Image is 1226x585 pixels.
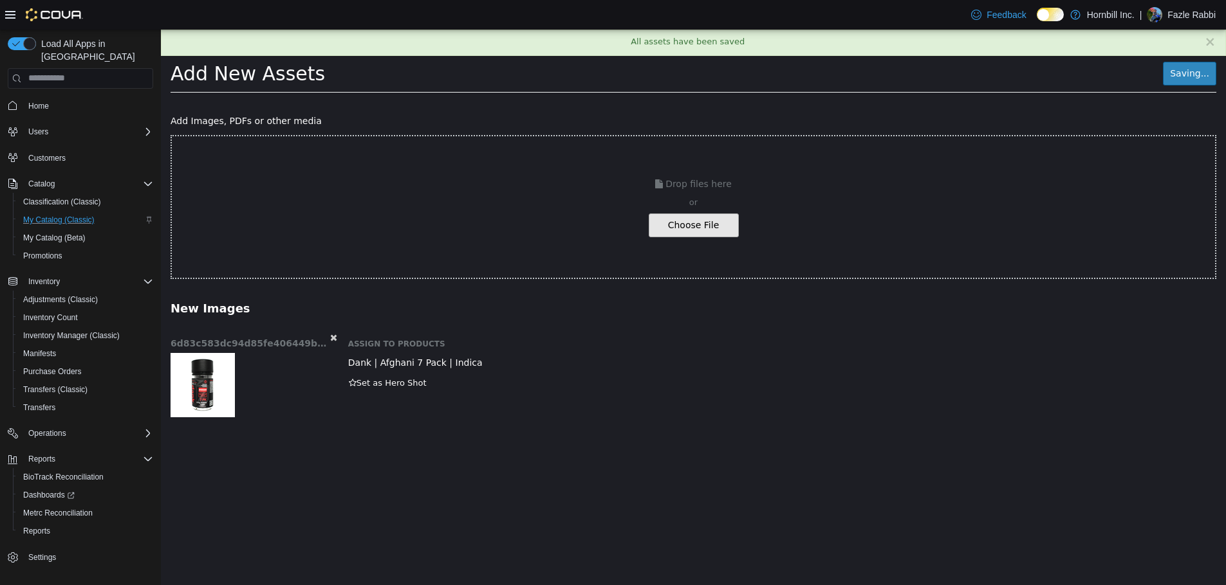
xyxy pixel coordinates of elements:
[18,400,60,415] a: Transfers
[3,424,158,442] button: Operations
[28,153,66,163] span: Customers
[18,194,106,210] a: Classification (Classic)
[13,468,158,486] button: BioTrack Reconciliation
[3,273,158,291] button: Inventory
[23,384,88,395] span: Transfers (Classic)
[169,301,177,316] button: Remove asset
[13,229,158,247] button: My Catalog (Beta)
[966,2,1031,28] a: Feedback
[23,330,120,341] span: Inventory Manager (Classic)
[18,364,87,379] a: Purchase Orders
[23,274,153,289] span: Inventory
[10,271,956,286] h3: New Images
[987,8,1026,21] span: Feedback
[18,382,93,397] a: Transfers (Classic)
[13,399,158,417] button: Transfers
[13,309,158,327] button: Inventory Count
[28,552,56,562] span: Settings
[18,212,153,228] span: My Catalog (Classic)
[23,251,62,261] span: Promotions
[18,230,91,246] a: My Catalog (Beta)
[13,211,158,229] button: My Catalog (Classic)
[28,428,66,438] span: Operations
[18,469,153,485] span: BioTrack Reconciliation
[18,505,98,521] a: Metrc Reconciliation
[10,323,74,388] button: Preview
[28,276,60,287] span: Inventory
[36,37,153,63] span: Load All Apps in [GEOGRAPHIC_DATA]
[13,381,158,399] button: Transfers (Classic)
[488,184,578,208] div: Choose File
[18,194,153,210] span: Classification (Classic)
[23,124,153,139] span: Users
[23,402,55,413] span: Transfers
[1037,8,1064,21] input: Dark Mode
[23,550,61,565] a: Settings
[23,312,78,323] span: Inventory Count
[23,197,101,207] span: Classification (Classic)
[13,363,158,381] button: Purchase Orders
[18,212,100,228] a: My Catalog (Classic)
[18,248,153,264] span: Promotions
[13,522,158,540] button: Reports
[23,348,56,359] span: Manifests
[23,98,153,114] span: Home
[3,148,158,167] button: Customers
[23,124,53,139] button: Users
[18,328,125,343] a: Inventory Manager (Classic)
[18,523,153,539] span: Reports
[18,230,153,246] span: My Catalog (Beta)
[187,310,1055,320] h6: Assign to Products
[10,33,164,55] span: Add New Assets
[11,166,1054,179] div: or
[18,505,153,521] span: Metrc Reconciliation
[13,504,158,522] button: Metrc Reconciliation
[18,487,80,503] a: Dashboards
[18,310,83,325] a: Inventory Count
[11,147,1054,163] p: Drop files here
[23,294,98,305] span: Adjustments (Classic)
[28,127,48,137] span: Users
[23,233,86,243] span: My Catalog (Beta)
[23,150,71,166] a: Customers
[23,426,153,441] span: Operations
[1002,32,1055,56] button: Saving...
[23,150,153,166] span: Customers
[18,400,153,415] span: Transfers
[3,123,158,141] button: Users
[3,548,158,566] button: Settings
[18,248,68,264] a: Promotions
[3,175,158,193] button: Catalog
[23,274,65,289] button: Inventory
[13,486,158,504] a: Dashboards
[23,451,60,467] button: Reports
[18,382,153,397] span: Transfers (Classic)
[18,328,153,343] span: Inventory Manager (Classic)
[1087,7,1135,22] p: Hornbill Inc.
[23,526,50,536] span: Reports
[18,364,153,379] span: Purchase Orders
[23,426,71,441] button: Operations
[23,490,75,500] span: Dashboards
[23,549,153,565] span: Settings
[23,98,54,114] a: Home
[18,469,109,485] a: BioTrack Reconciliation
[187,327,1055,340] p: Dank | Afghani 7 Pack | Indica
[18,523,55,539] a: Reports
[10,323,74,388] img: 6d83c583dc94d85fe406449b09ad2460.jpg
[26,8,83,21] img: Cova
[10,85,1055,98] p: Add Images, PDFs or other media
[3,450,158,468] button: Reports
[3,96,158,115] button: Home
[18,487,153,503] span: Dashboards
[18,346,153,361] span: Manifests
[1037,21,1037,22] span: Dark Mode
[13,345,158,363] button: Manifests
[1140,7,1142,22] p: |
[13,193,158,211] button: Classification (Classic)
[23,215,95,225] span: My Catalog (Classic)
[1167,7,1216,22] p: Fazle Rabbi
[28,179,55,189] span: Catalog
[187,346,266,361] button: Set as Hero Shot
[13,327,158,345] button: Inventory Manager (Classic)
